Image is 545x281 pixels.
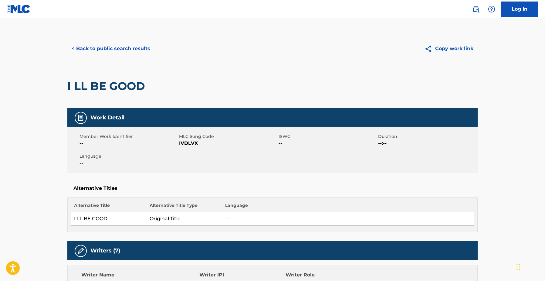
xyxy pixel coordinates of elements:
a: Public Search [470,3,482,15]
span: -- [80,159,178,167]
td: I'LL BE GOOD [71,212,147,226]
img: Writers [77,247,84,255]
img: MLC Logo [7,5,31,13]
h2: I LL BE GOOD [67,79,148,93]
span: MLC Song Code [179,133,277,140]
h5: Writers (7) [90,247,120,254]
th: Alternative Title [71,202,147,212]
iframe: Chat Widget [515,252,545,281]
button: < Back to public search results [67,41,154,56]
span: Language [80,153,178,159]
div: Drag [516,258,520,276]
img: search [472,5,479,13]
div: Help [486,3,498,15]
span: -- [80,140,178,147]
img: help [488,5,495,13]
div: Writer IPI [199,271,286,279]
h5: Work Detail [90,114,124,121]
span: Duration [378,133,476,140]
a: Log In [501,2,538,17]
span: -- [279,140,377,147]
th: Alternative Title Type [147,202,222,212]
td: -- [222,212,474,226]
img: Work Detail [77,114,84,122]
div: Writer Name [81,271,199,279]
button: Copy work link [420,41,478,56]
td: Original Title [147,212,222,226]
th: Language [222,202,474,212]
img: Copy work link [425,45,435,53]
div: Writer Role [286,271,364,279]
span: --:-- [378,140,476,147]
h5: Alternative Titles [73,185,472,191]
span: Member Work Identifier [80,133,178,140]
span: IVDLVX [179,140,277,147]
span: ISWC [279,133,377,140]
